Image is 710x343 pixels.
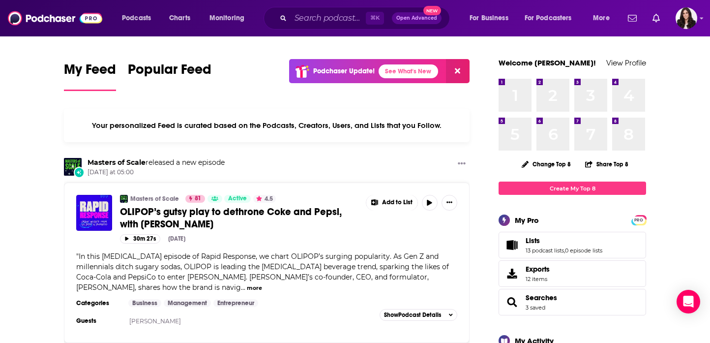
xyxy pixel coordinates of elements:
[676,7,697,29] img: User Profile
[228,194,247,204] span: Active
[454,158,470,170] button: Show More Button
[163,10,196,26] a: Charts
[76,299,120,307] h3: Categories
[76,252,449,292] span: "
[76,195,112,231] img: OLIPOP’s gutsy play to dethrone Coke and Pepsi, with Ben Goodwin
[115,10,164,26] button: open menu
[76,317,120,325] h3: Guests
[88,158,225,167] h3: released a new episode
[676,7,697,29] span: Logged in as RebeccaShapiro
[76,252,449,292] span: In this [MEDICAL_DATA] episode of Rapid Response, we chart OLIPOP’s surging popularity. As Gen Z ...
[526,276,550,282] span: 12 items
[120,206,342,230] span: OLIPOP’s gutsy play to dethrone Coke and Pepsi, with [PERSON_NAME]
[129,317,181,325] a: [PERSON_NAME]
[518,10,586,26] button: open menu
[526,236,540,245] span: Lists
[247,284,262,292] button: more
[392,12,442,24] button: Open AdvancedNew
[423,6,441,15] span: New
[526,236,602,245] a: Lists
[384,312,441,318] span: Show Podcast Details
[64,61,116,91] a: My Feed
[499,260,646,287] a: Exports
[499,232,646,258] span: Lists
[593,11,610,25] span: More
[88,168,225,177] span: [DATE] at 05:00
[224,195,251,203] a: Active
[64,61,116,84] span: My Feed
[502,295,522,309] a: Searches
[564,247,565,254] span: ,
[203,10,257,26] button: open menu
[502,267,522,281] span: Exports
[169,11,190,25] span: Charts
[499,58,596,67] a: Welcome [PERSON_NAME]!
[649,10,664,27] a: Show notifications dropdown
[313,67,375,75] p: Podchaser Update!
[526,247,564,254] a: 13 podcast lists
[128,299,161,307] a: Business
[624,10,641,27] a: Show notifications dropdown
[213,299,258,307] a: Entrepreneur
[64,109,470,142] div: Your personalized Feed is curated based on the Podcasts, Creators, Users, and Lists that you Follow.
[195,194,201,204] span: 81
[88,158,146,167] a: Masters of Scale
[586,10,622,26] button: open menu
[209,11,244,25] span: Monitoring
[606,58,646,67] a: View Profile
[499,289,646,315] span: Searches
[470,11,508,25] span: For Business
[677,290,700,313] div: Open Intercom Messenger
[128,61,211,84] span: Popular Feed
[74,167,85,178] div: New Episode
[585,155,629,174] button: Share Top 8
[515,216,539,225] div: My Pro
[168,235,185,242] div: [DATE]
[8,9,102,28] img: Podchaser - Follow, Share and Rate Podcasts
[633,217,645,224] span: PRO
[502,238,522,252] a: Lists
[565,247,602,254] a: 0 episode lists
[379,64,438,78] a: See What's New
[120,195,128,203] img: Masters of Scale
[442,195,457,211] button: Show More Button
[633,216,645,223] a: PRO
[291,10,366,26] input: Search podcasts, credits, & more...
[366,195,417,211] button: Show More Button
[382,199,413,206] span: Add to List
[164,299,211,307] a: Management
[241,283,245,292] span: ...
[526,304,545,311] a: 3 saved
[185,195,205,203] a: 81
[366,12,384,25] span: ⌘ K
[120,234,160,244] button: 30m 27s
[499,182,646,195] a: Create My Top 8
[253,195,276,203] button: 4.5
[396,16,437,21] span: Open Advanced
[128,61,211,91] a: Popular Feed
[463,10,521,26] button: open menu
[64,158,82,176] img: Masters of Scale
[273,7,459,30] div: Search podcasts, credits, & more...
[380,309,457,321] button: ShowPodcast Details
[526,293,557,302] a: Searches
[122,11,151,25] span: Podcasts
[525,11,572,25] span: For Podcasters
[526,265,550,274] span: Exports
[120,206,359,230] a: OLIPOP’s gutsy play to dethrone Coke and Pepsi, with [PERSON_NAME]
[130,195,179,203] a: Masters of Scale
[676,7,697,29] button: Show profile menu
[516,158,577,170] button: Change Top 8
